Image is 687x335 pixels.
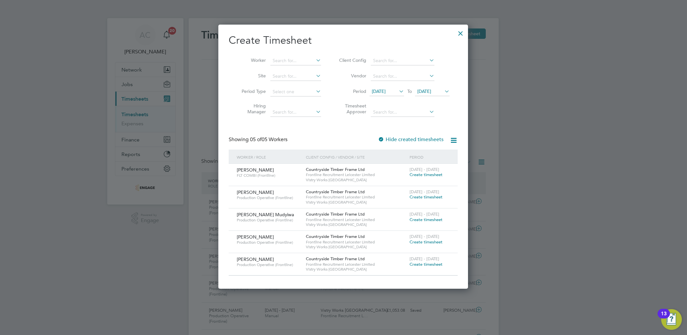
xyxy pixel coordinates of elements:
span: [PERSON_NAME] [237,256,274,262]
span: Frontline Recruitment Leicester Limited [306,172,406,177]
span: [DATE] - [DATE] [410,211,439,217]
span: [DATE] - [DATE] [410,167,439,172]
span: 05 of [250,136,262,143]
span: [PERSON_NAME] [237,189,274,195]
label: Hide created timesheets [378,136,443,143]
input: Select one [270,87,321,96]
span: Countryside Timber Frame Ltd [306,256,365,262]
span: [PERSON_NAME] Mudyiwa [237,212,294,218]
span: Vistry Works [GEOGRAPHIC_DATA] [306,177,406,183]
input: Search for... [270,72,321,81]
input: Search for... [371,56,434,65]
input: Search for... [270,108,321,117]
label: Client Config [337,57,366,63]
span: Create timesheet [410,172,442,177]
span: Production Operative (Frontline) [237,218,301,223]
label: Period Type [237,88,266,94]
label: Worker [237,57,266,63]
span: [DATE] [417,88,431,94]
label: Timesheet Approver [337,103,366,115]
span: Countryside Timber Frame Ltd [306,167,365,172]
span: Vistry Works [GEOGRAPHIC_DATA] [306,244,406,250]
span: [DATE] - [DATE] [410,234,439,239]
label: Site [237,73,266,79]
span: Vistry Works [GEOGRAPHIC_DATA] [306,200,406,205]
input: Search for... [371,108,434,117]
span: Countryside Timber Frame Ltd [306,211,365,217]
span: Production Operative (Frontline) [237,195,301,200]
label: Period [337,88,366,94]
span: Create timesheet [410,217,442,222]
span: Frontline Recruitment Leicester Limited [306,195,406,200]
button: Open Resource Center, 13 new notifications [661,309,682,330]
span: Countryside Timber Frame Ltd [306,189,365,195]
span: [DATE] [372,88,386,94]
span: [DATE] - [DATE] [410,256,439,262]
span: 05 Workers [250,136,287,143]
span: To [405,87,414,95]
label: Vendor [337,73,366,79]
span: Countryside Timber Frame Ltd [306,234,365,239]
input: Search for... [270,56,321,65]
span: Create timesheet [410,239,442,245]
span: Production Operative (Frontline) [237,262,301,267]
div: Period [408,150,451,164]
span: Vistry Works [GEOGRAPHIC_DATA] [306,267,406,272]
span: Production Operative (Frontline) [237,240,301,245]
span: Create timesheet [410,194,442,200]
span: Create timesheet [410,262,442,267]
span: Frontline Recruitment Leicester Limited [306,262,406,267]
label: Hiring Manager [237,103,266,115]
input: Search for... [371,72,434,81]
span: Vistry Works [GEOGRAPHIC_DATA] [306,222,406,227]
div: Showing [229,136,289,143]
span: Frontline Recruitment Leicester Limited [306,217,406,222]
span: [DATE] - [DATE] [410,189,439,195]
span: Frontline Recruitment Leicester Limited [306,240,406,245]
div: 13 [661,314,667,322]
span: [PERSON_NAME] [237,167,274,173]
h2: Create Timesheet [229,34,458,47]
div: Worker / Role [235,150,304,164]
span: [PERSON_NAME] [237,234,274,240]
span: FLT COMBI (Frontline) [237,173,301,178]
div: Client Config / Vendor / Site [304,150,408,164]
